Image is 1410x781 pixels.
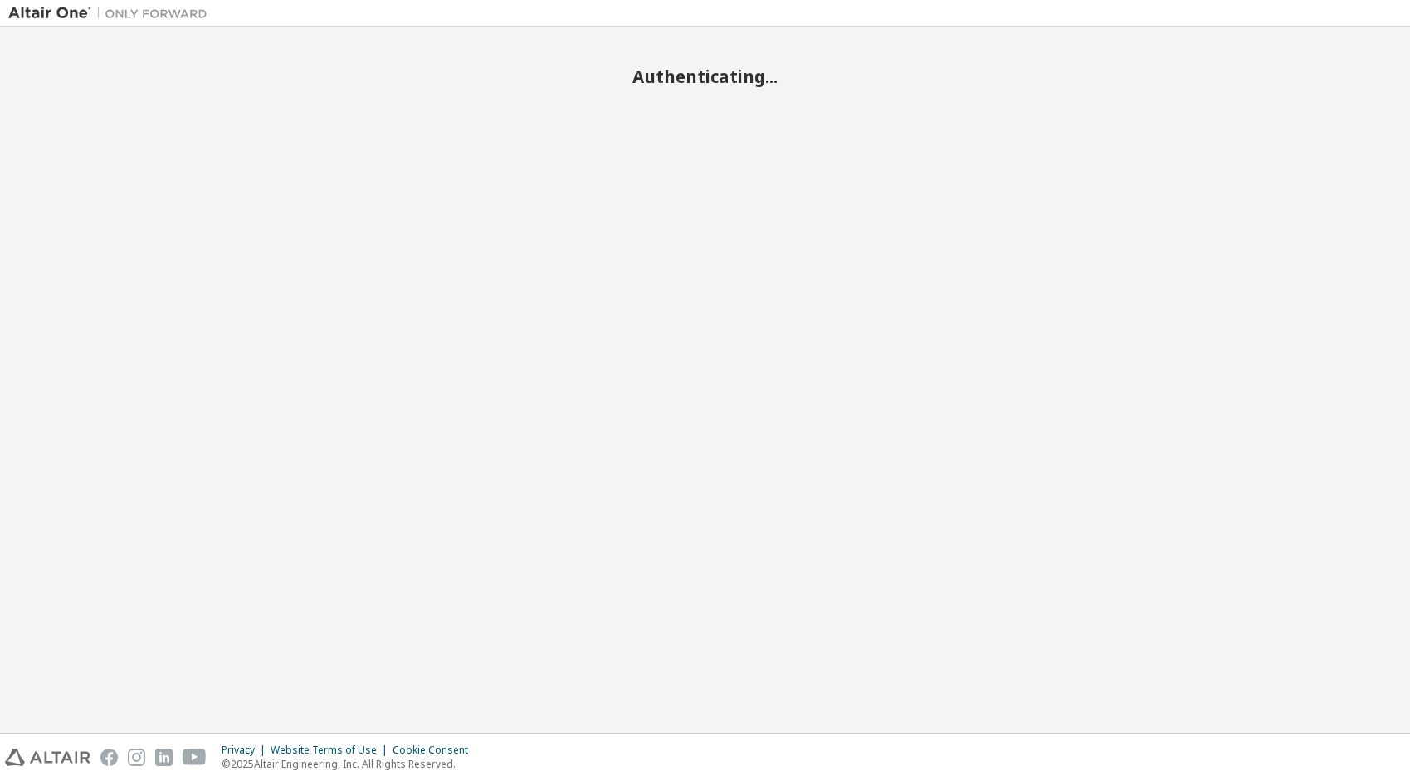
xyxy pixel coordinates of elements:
[5,749,90,766] img: altair_logo.svg
[128,749,145,766] img: instagram.svg
[8,66,1402,87] h2: Authenticating...
[100,749,118,766] img: facebook.svg
[271,744,393,757] div: Website Terms of Use
[8,5,216,22] img: Altair One
[222,744,271,757] div: Privacy
[183,749,207,766] img: youtube.svg
[393,744,478,757] div: Cookie Consent
[155,749,173,766] img: linkedin.svg
[222,757,478,771] p: © 2025 Altair Engineering, Inc. All Rights Reserved.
